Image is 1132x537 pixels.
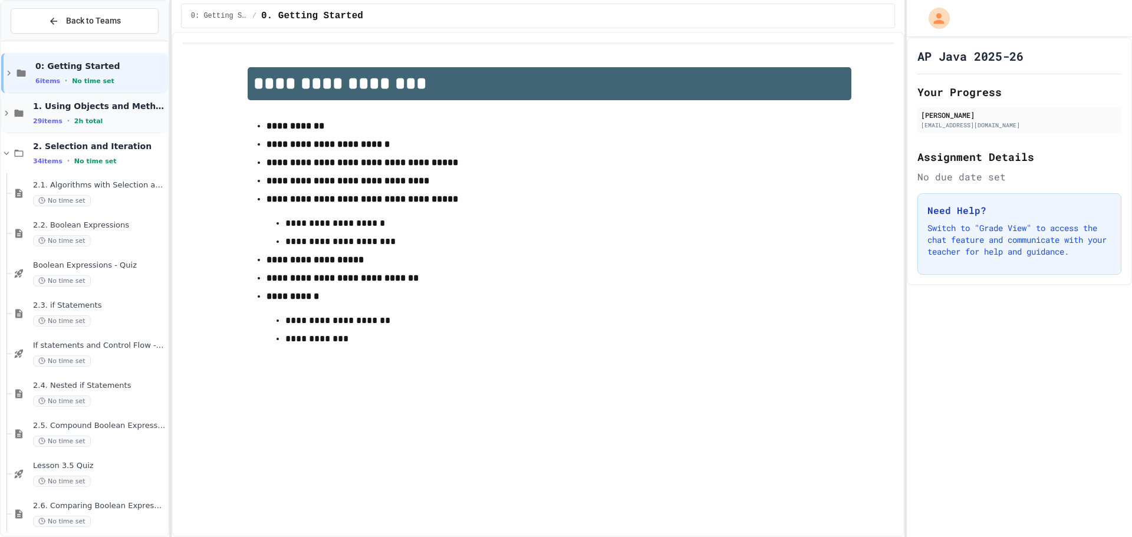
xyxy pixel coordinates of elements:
[35,77,60,85] span: 6 items
[33,396,91,407] span: No time set
[33,501,166,511] span: 2.6. Comparing Boolean Expressions ([PERSON_NAME] Laws)
[33,261,166,271] span: Boolean Expressions - Quiz
[917,170,1121,184] div: No due date set
[35,61,166,71] span: 0: Getting Started
[927,222,1111,258] p: Switch to "Grade View" to access the chat feature and communicate with your teacher for help and ...
[916,5,953,32] div: My Account
[33,157,62,165] span: 34 items
[917,149,1121,165] h2: Assignment Details
[917,48,1024,64] h1: AP Java 2025-26
[33,301,166,311] span: 2.3. if Statements
[33,117,62,125] span: 29 items
[33,235,91,246] span: No time set
[252,11,256,21] span: /
[67,116,70,126] span: •
[33,436,91,447] span: No time set
[191,11,248,21] span: 0: Getting Started
[33,275,91,286] span: No time set
[33,476,91,487] span: No time set
[33,381,166,391] span: 2.4. Nested if Statements
[33,315,91,327] span: No time set
[261,9,363,23] span: 0. Getting Started
[74,117,103,125] span: 2h total
[917,84,1121,100] h2: Your Progress
[33,421,166,431] span: 2.5. Compound Boolean Expressions
[33,220,166,230] span: 2.2. Boolean Expressions
[33,101,166,111] span: 1. Using Objects and Methods
[11,8,159,34] button: Back to Teams
[921,110,1118,120] div: [PERSON_NAME]
[33,195,91,206] span: No time set
[72,77,114,85] span: No time set
[33,461,166,471] span: Lesson 3.5 Quiz
[33,341,166,351] span: If statements and Control Flow - Quiz
[33,516,91,527] span: No time set
[67,156,70,166] span: •
[921,121,1118,130] div: [EMAIL_ADDRESS][DOMAIN_NAME]
[66,15,121,27] span: Back to Teams
[65,76,67,85] span: •
[33,355,91,367] span: No time set
[33,180,166,190] span: 2.1. Algorithms with Selection and Repetition
[74,157,117,165] span: No time set
[927,203,1111,218] h3: Need Help?
[33,141,166,151] span: 2. Selection and Iteration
